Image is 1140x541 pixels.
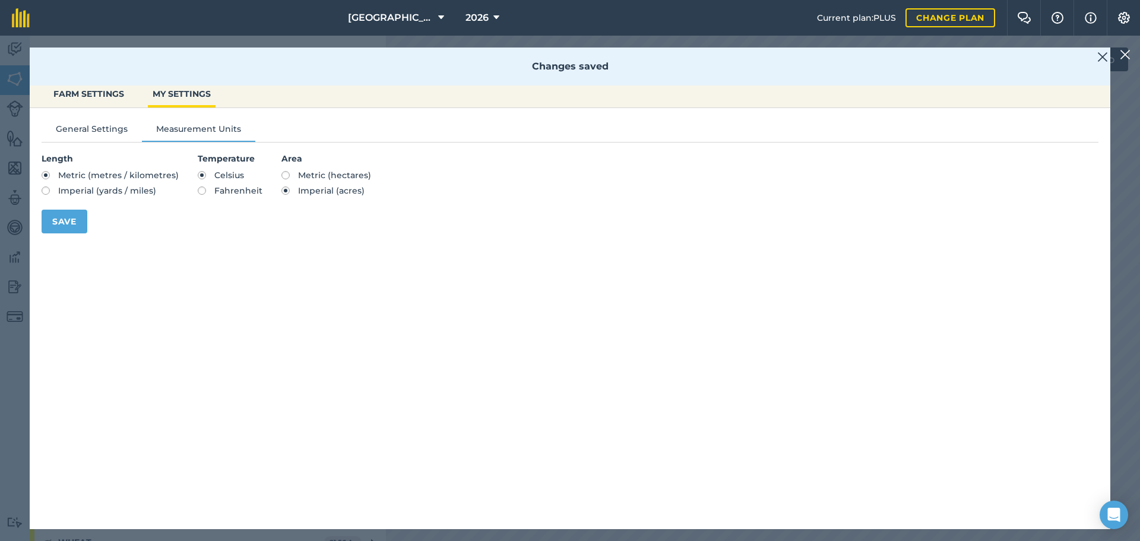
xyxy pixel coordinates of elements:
[42,152,179,165] h4: Length
[298,170,371,181] span: Metric (hectares)
[198,152,262,165] h4: Temperature
[348,11,433,25] span: [GEOGRAPHIC_DATA]
[42,122,142,140] button: General Settings
[49,83,129,105] button: FARM SETTINGS
[148,83,216,105] button: MY SETTINGS
[30,48,1110,86] div: Changes saved
[1017,12,1031,24] img: Two speech bubbles overlapping with the left bubble in the forefront
[1050,12,1065,24] img: A question mark icon
[58,185,156,196] span: Imperial (yards / miles)
[281,152,371,165] h4: Area
[1097,50,1108,64] img: svg+xml;base64,PHN2ZyB4bWxucz0iaHR0cDovL3d3dy53My5vcmcvMjAwMC9zdmciIHdpZHRoPSIyMiIgaGVpZ2h0PSIzMC...
[42,210,87,233] button: Save
[1117,12,1131,24] img: A cog icon
[298,185,365,196] span: Imperial (acres)
[214,170,244,181] span: Celsius
[905,8,995,27] a: Change plan
[465,11,489,25] span: 2026
[817,11,896,24] span: Current plan : PLUS
[142,122,255,140] button: Measurement Units
[1120,48,1130,62] img: svg+xml;base64,PHN2ZyB4bWxucz0iaHR0cDovL3d3dy53My5vcmcvMjAwMC9zdmciIHdpZHRoPSIyMiIgaGVpZ2h0PSIzMC...
[1100,501,1128,529] div: Open Intercom Messenger
[214,185,262,196] span: Fahrenheit
[58,170,179,181] span: Metric (metres / kilometres)
[1085,11,1097,25] img: svg+xml;base64,PHN2ZyB4bWxucz0iaHR0cDovL3d3dy53My5vcmcvMjAwMC9zdmciIHdpZHRoPSIxNyIgaGVpZ2h0PSIxNy...
[12,8,30,27] img: fieldmargin Logo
